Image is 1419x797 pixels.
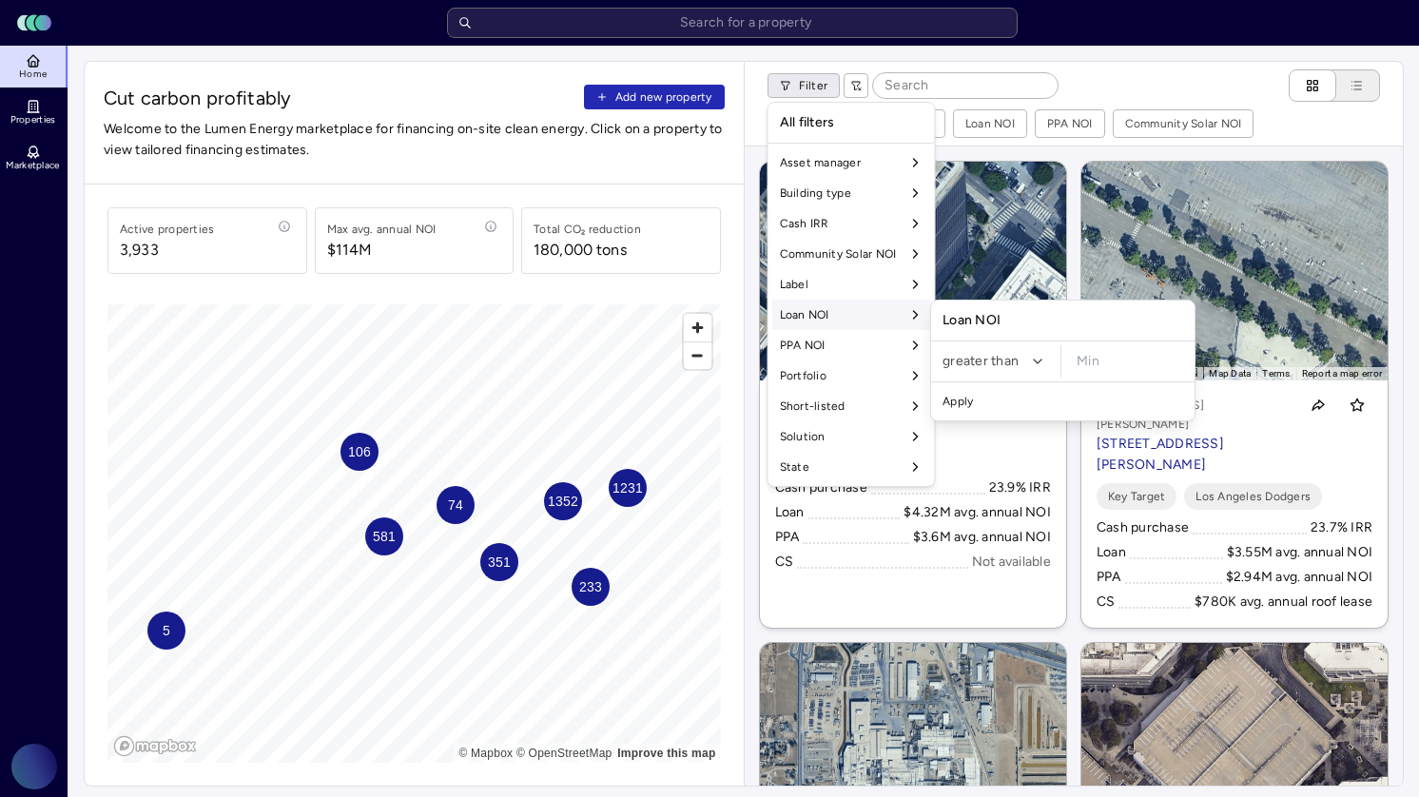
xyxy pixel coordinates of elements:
[772,452,931,482] div: State
[772,391,931,421] div: Short-listed
[772,300,931,330] div: Loan NOI
[516,747,612,760] a: OpenStreetMap
[113,735,197,757] a: Mapbox logo
[772,147,931,178] div: Asset manager
[617,747,715,760] a: Map feedback
[772,330,931,360] div: PPA NOI
[772,208,931,239] div: Cash IRR
[772,421,931,452] div: Solution
[772,360,931,391] div: Portfolio
[458,747,513,760] a: Mapbox
[772,178,931,208] div: Building type
[684,314,711,341] button: Zoom in
[772,269,931,300] div: Label
[772,239,931,269] div: Community Solar NOI
[935,304,1191,337] div: Loan NOI
[935,386,1191,417] button: Apply
[772,107,931,139] div: All filters
[684,341,711,369] button: Zoom out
